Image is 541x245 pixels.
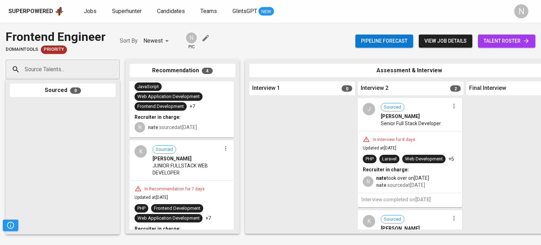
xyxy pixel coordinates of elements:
a: Superhunter [112,7,143,16]
a: Superpoweredapp logo [8,6,64,17]
b: Recruiter in charge: [363,167,409,172]
span: Sourced [153,146,176,153]
div: Web Application Development [137,215,200,222]
span: 2 [450,85,461,92]
div: N [514,4,528,18]
div: J [363,103,375,115]
span: JUNIOR FULLSTACK WEB DEVELOPER [153,162,221,176]
div: JavaScriptWeb Application DevelopmentFrontend Development+7Recruiter in charge:Nnate sourcedat[DATE] [130,26,234,137]
b: Recruiter in charge: [135,114,181,120]
div: Newest [143,35,171,48]
span: sourced at [DATE] [376,182,425,188]
a: Candidates [157,7,186,16]
div: N [185,32,198,44]
span: sourced at [DATE] [148,124,197,130]
span: Pipeline forecast [361,37,408,45]
b: nate [376,182,386,188]
span: view job details [424,37,467,45]
span: 0 [70,87,81,94]
div: N [135,122,145,133]
div: Frontend Development [137,103,184,110]
b: nate [376,175,386,181]
span: took over on [DATE] [376,174,429,182]
button: view job details [419,35,472,48]
a: talent roster [478,35,535,48]
div: Web Development [405,156,443,163]
span: Candidates [157,8,185,14]
span: 4 [202,68,213,74]
span: [DATE] [415,197,431,202]
span: Interview 1 [252,84,280,92]
span: Senior Full Stack Developer [381,120,441,127]
div: New Job received from Demand Team [41,45,67,54]
span: NEW [259,8,274,15]
div: In Recommendation for 7 days [142,186,207,192]
span: [PERSON_NAME] [381,113,420,120]
button: Open [116,69,117,70]
p: Sort By [120,37,138,45]
a: Jobs [84,7,98,16]
div: JSourced[PERSON_NAME]Senior Full Stack DeveloperIn Interview for 8 daysUpdated at[DATE]PHPLaravel... [358,98,462,207]
button: Pipeline Triggers [3,220,18,231]
span: Final Interview [469,84,506,92]
img: app logo [55,6,64,17]
h6: Interview completed on [361,196,459,204]
div: N [363,176,373,187]
div: Web Application Development [137,93,200,100]
p: +7 [189,103,195,110]
div: JavaScript [137,84,159,90]
span: 0 [342,85,352,92]
span: DomainTools [6,46,38,53]
span: Jobs [84,8,97,14]
div: Sourced [10,84,116,97]
span: GlintsGPT [232,8,257,14]
span: Sourced [381,104,404,111]
div: PHP [366,156,374,163]
div: Frontend Engineer [6,28,106,45]
div: Frontend Development [154,205,200,212]
span: [PERSON_NAME] [PERSON_NAME] [381,225,449,239]
div: K [363,215,375,227]
span: Interview 2 [361,84,388,92]
span: Priority [41,46,67,53]
div: K [135,145,147,158]
div: Laravel [382,156,397,163]
a: GlintsGPT NEW [232,7,274,16]
p: +5 [448,155,454,163]
span: Sourced [381,216,404,223]
span: Updated at [DATE] [363,146,396,151]
span: [PERSON_NAME] [153,155,192,162]
span: Teams [200,8,217,14]
b: Recruiter in charge: [135,226,181,232]
span: Updated at [DATE] [135,195,168,200]
div: Recommendation [130,64,235,78]
p: Newest [143,37,163,45]
a: Teams [200,7,218,16]
b: nate [148,124,158,130]
button: Pipeline forecast [355,35,413,48]
div: PHP [137,205,145,212]
div: In Interview for 8 days [370,137,418,143]
span: talent roster [484,37,530,45]
span: Superhunter [112,8,142,14]
div: pic [185,32,198,50]
div: Superpowered [8,7,53,16]
p: +7 [205,215,211,222]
